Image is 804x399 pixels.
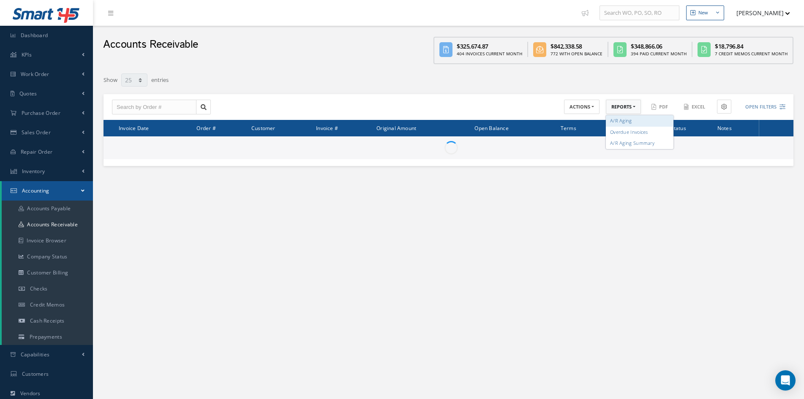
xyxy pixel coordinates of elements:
div: 404 Invoices Current Month [457,51,522,57]
span: KPIs [22,51,32,58]
div: Open Intercom Messenger [775,370,796,391]
a: A/R Aging Summary [606,138,673,149]
button: ACTIONS [564,100,600,114]
span: Sales Order [22,129,51,136]
button: REPORTS [606,100,641,114]
a: Credit Memos [2,297,93,313]
button: [PERSON_NAME] [728,5,790,21]
a: Accounts Receivable [2,217,93,233]
a: Checks [2,281,93,297]
div: $842,338.58 [551,42,602,51]
div: $18,796.84 [715,42,788,51]
a: Prepayments [2,329,93,345]
span: Customer [251,124,275,132]
span: Cash Receipts [30,317,65,324]
span: Credit Memos [30,301,65,308]
span: Inventory [22,168,45,175]
a: Customer Billing [2,265,93,281]
a: Invoice Browser [2,233,93,249]
label: entries [151,73,169,84]
span: Prepayments [30,333,62,340]
div: 7 Credit Memos Current Month [715,51,788,57]
a: Company Status [2,249,93,265]
a: A/R Aging [606,115,673,127]
a: Accounts Payable [2,201,93,217]
input: Search WO, PO, SO, RO [600,5,679,21]
div: ACTIONS [606,115,673,149]
span: Notes [717,124,732,132]
div: $348,866.06 [631,42,687,51]
span: Repair Order [21,148,53,155]
span: Customers [22,370,49,377]
a: Cash Receipts [2,313,93,329]
span: Invoice # [316,124,338,132]
label: Show [104,73,117,84]
span: Checks [30,285,48,292]
div: New [698,9,708,16]
a: Overdue Invoices [606,126,673,138]
span: Quotes [19,90,37,97]
span: Terms [561,124,576,132]
span: Vendors [20,390,41,397]
span: Status [671,124,686,132]
a: Accounting [2,181,93,201]
span: Order # [196,124,215,132]
span: Purchase Order [22,109,60,117]
button: Open Filters [738,100,785,114]
span: Dashboard [21,32,48,39]
button: New [686,5,724,20]
span: Original Amount [376,124,416,132]
span: Work Order [21,71,49,78]
span: Accounting [22,187,49,194]
span: Capabilities [21,351,50,358]
button: PDF [647,100,673,114]
button: Excel [680,100,711,114]
h2: Accounts Receivable [103,38,198,51]
span: Invoice Date [119,124,149,132]
div: 394 Paid Current Month [631,51,687,57]
div: $325,674.87 [457,42,522,51]
input: Search by Order # [112,100,196,115]
span: Open Balance [474,124,508,132]
div: 772 With Open Balance [551,51,602,57]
